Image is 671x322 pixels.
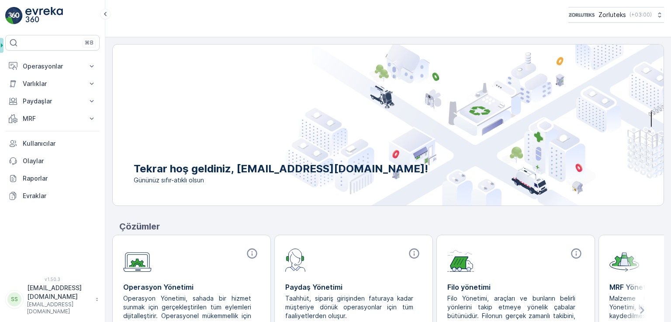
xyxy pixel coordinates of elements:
p: [EMAIL_ADDRESS][DOMAIN_NAME] [27,284,91,301]
button: Paydaşlar [5,92,100,110]
a: Evraklar [5,187,100,205]
span: v 1.50.3 [5,277,100,282]
p: Evraklar [23,192,96,200]
img: module-icon [285,247,306,272]
img: module-icon [447,247,474,272]
p: Kullanıcılar [23,139,96,148]
button: Operasyonlar [5,58,100,75]
p: ( +03:00 ) [629,11,652,18]
p: [EMAIL_ADDRESS][DOMAIN_NAME] [27,301,91,315]
span: Gününüz sıfır-atıklı olsun [134,176,428,185]
button: Zorluteks(+03:00) [568,7,664,23]
img: module-icon [609,247,639,272]
p: ⌘B [85,39,93,46]
p: Paydaş Yönetimi [285,282,422,292]
img: logo_light-DOdMpM7g.png [25,7,63,24]
p: Operasyonlar [23,62,82,71]
p: Varlıklar [23,79,82,88]
button: SS[EMAIL_ADDRESS][DOMAIN_NAME][EMAIL_ADDRESS][DOMAIN_NAME] [5,284,100,315]
p: Tekrar hoş geldiniz, [EMAIL_ADDRESS][DOMAIN_NAME]! [134,162,428,176]
a: Olaylar [5,152,100,170]
div: SS [7,292,21,306]
p: Taahhüt, sipariş girişinden faturaya kadar müşteriye dönük operasyonlar için tüm faaliyetlerden o... [285,294,415,320]
p: MRF [23,114,82,123]
a: Kullanıcılar [5,135,100,152]
p: Olaylar [23,157,96,165]
img: 6-1-9-3_wQBzyll.png [568,10,595,20]
button: MRF [5,110,100,127]
img: logo [5,7,23,24]
p: Filo yönetimi [447,282,584,292]
img: city illustration [286,45,664,206]
button: Varlıklar [5,75,100,92]
img: module-icon [123,247,152,272]
p: Paydaşlar [23,97,82,106]
a: Raporlar [5,170,100,187]
p: Zorluteks [598,10,626,19]
p: Raporlar [23,174,96,183]
p: Operasyon Yönetimi [123,282,260,292]
p: Çözümler [119,220,664,233]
